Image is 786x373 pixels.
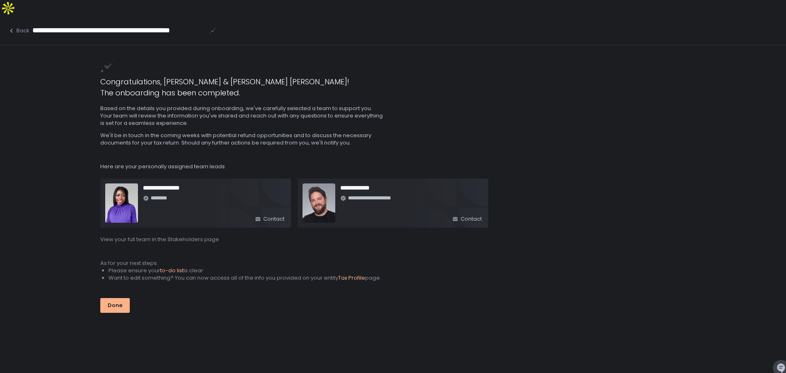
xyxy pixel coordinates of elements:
[100,76,685,87] h1: Congratulations, [PERSON_NAME] & [PERSON_NAME] [PERSON_NAME]!
[108,267,204,274] span: Please ensure your is clear.
[100,259,158,267] span: As for your next steps:
[100,163,685,170] span: Here are your personally assigned team leads:
[8,27,29,34] button: Back
[100,298,130,313] button: Done
[100,236,219,243] button: View your full team in the Stakeholders page
[100,87,685,98] h1: The onboarding has been completed.
[338,274,365,282] span: Tax Profile
[100,132,384,147] span: We'll be in touch in the coming weeks with potential refund opportunities and to discuss the nece...
[160,267,184,274] span: to-do list
[108,274,381,282] span: Want to edit something? You can now access all of the info you provided on your entity page.
[108,302,122,309] div: Done
[100,105,384,127] span: Based on the details you provided during onboarding, we've carefully selected a team to support y...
